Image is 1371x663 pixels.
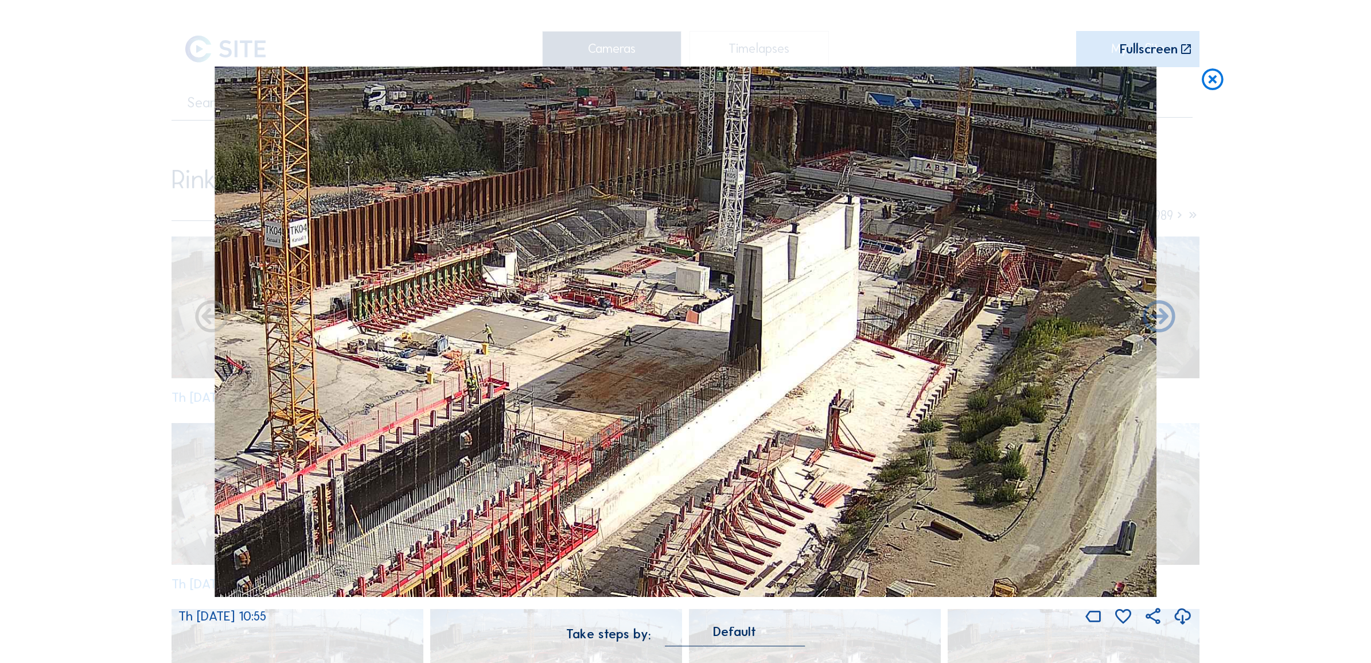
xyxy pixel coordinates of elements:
[192,298,231,338] i: Forward
[1140,298,1179,338] i: Back
[566,628,651,641] div: Take steps by:
[215,67,1157,597] img: Image
[178,608,266,624] span: Th [DATE] 10:55
[713,627,756,637] div: Default
[665,627,805,646] div: Default
[1120,43,1178,57] div: Fullscreen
